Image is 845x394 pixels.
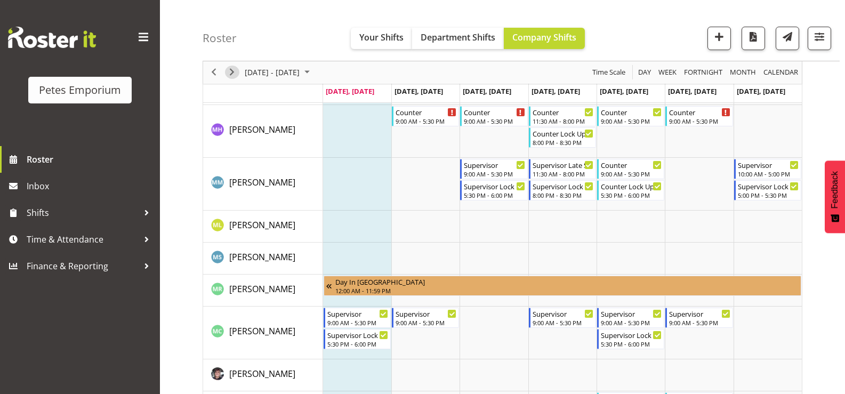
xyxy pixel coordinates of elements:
div: Counter [533,107,593,117]
div: 9:00 AM - 5:30 PM [601,318,662,327]
div: Supervisor Lock Up [601,329,662,340]
div: Supervisor [327,308,388,319]
div: Mackenzie Angus"s event - Counter Lock Up Begin From Thursday, August 28, 2025 at 8:00:00 PM GMT+... [529,127,596,148]
button: Timeline Week [657,66,679,79]
button: Department Shifts [412,28,504,49]
div: Supervisor Lock Up [327,329,388,340]
div: 9:00 AM - 5:30 PM [601,117,662,125]
span: [PERSON_NAME] [229,124,295,135]
span: [DATE], [DATE] [737,86,785,96]
a: [PERSON_NAME] [229,176,295,189]
span: [DATE], [DATE] [532,86,580,96]
span: [PERSON_NAME] [229,325,295,337]
div: Melissa Cowen"s event - Supervisor Begin From Saturday, August 30, 2025 at 9:00:00 AM GMT+12:00 E... [665,308,733,328]
div: Supervisor Late Shift [533,159,593,170]
button: Send a list of all shifts for the selected filtered period to all rostered employees. [776,27,799,50]
td: Melanie Richardson resource [203,275,323,307]
button: Month [762,66,800,79]
span: Department Shifts [421,31,495,43]
button: Next [225,66,239,79]
div: Supervisor [396,308,456,319]
div: 8:00 PM - 8:30 PM [533,138,593,147]
div: 10:00 AM - 5:00 PM [738,170,799,178]
div: Counter [601,107,662,117]
span: Time Scale [591,66,626,79]
td: Melissa Cowen resource [203,307,323,359]
td: Matia Loizou resource [203,211,323,243]
div: Mandy Mosley"s event - Supervisor Lock Up Begin From Sunday, August 31, 2025 at 5:00:00 PM GMT+12... [734,180,801,200]
a: [PERSON_NAME] [229,325,295,337]
div: Supervisor [464,159,525,170]
img: Rosterit website logo [8,27,96,48]
div: 9:00 AM - 5:30 PM [464,170,525,178]
div: Mackenzie Angus"s event - Counter Begin From Thursday, August 28, 2025 at 11:30:00 AM GMT+12:00 E... [529,106,596,126]
div: Melissa Cowen"s event - Supervisor Begin From Friday, August 29, 2025 at 9:00:00 AM GMT+12:00 End... [597,308,664,328]
button: August 2025 [243,66,315,79]
a: [PERSON_NAME] [229,367,295,380]
span: Roster [27,151,155,167]
a: [PERSON_NAME] [229,251,295,263]
div: 5:30 PM - 6:00 PM [464,191,525,199]
span: [DATE], [DATE] [463,86,511,96]
div: Counter [669,107,730,117]
button: Previous [207,66,221,79]
div: Mandy Mosley"s event - Supervisor Lock Up Begin From Wednesday, August 27, 2025 at 5:30:00 PM GMT... [460,180,527,200]
span: Day [637,66,652,79]
button: Feedback - Show survey [825,160,845,233]
div: Supervisor Lock Up [738,181,799,191]
button: Time Scale [591,66,627,79]
div: Counter [396,107,456,117]
div: Mackenzie Angus"s event - Counter Begin From Tuesday, August 26, 2025 at 9:00:00 AM GMT+12:00 End... [392,106,459,126]
span: [DATE], [DATE] [668,86,717,96]
div: next period [223,61,241,84]
div: 11:30 AM - 8:00 PM [533,117,593,125]
td: Mandy Mosley resource [203,158,323,211]
span: Shifts [27,205,139,221]
div: Counter Lock Up [533,128,593,139]
span: Company Shifts [512,31,576,43]
span: [PERSON_NAME] [229,368,295,380]
td: Michelle Whale resource [203,359,323,391]
button: Timeline Month [728,66,758,79]
button: Download a PDF of the roster according to the set date range. [742,27,765,50]
div: Mandy Mosley"s event - Supervisor Begin From Wednesday, August 27, 2025 at 9:00:00 AM GMT+12:00 E... [460,159,527,179]
div: Melissa Cowen"s event - Supervisor Begin From Monday, August 25, 2025 at 9:00:00 AM GMT+12:00 End... [324,308,391,328]
div: Mandy Mosley"s event - Counter Begin From Friday, August 29, 2025 at 9:00:00 AM GMT+12:00 Ends At... [597,159,664,179]
td: Maureen Sellwood resource [203,243,323,275]
div: Mandy Mosley"s event - Supervisor Lock Up Begin From Thursday, August 28, 2025 at 8:00:00 PM GMT+... [529,180,596,200]
div: Mackenzie Angus"s event - Counter Begin From Friday, August 29, 2025 at 9:00:00 AM GMT+12:00 Ends... [597,106,664,126]
span: [DATE], [DATE] [326,86,374,96]
div: Mandy Mosley"s event - Counter Lock Up Begin From Friday, August 29, 2025 at 5:30:00 PM GMT+12:00... [597,180,664,200]
div: 9:00 AM - 5:30 PM [601,170,662,178]
td: Mackenzie Angus resource [203,105,323,158]
div: Supervisor Lock Up [464,181,525,191]
div: Petes Emporium [39,82,121,98]
div: 9:00 AM - 5:30 PM [464,117,525,125]
h4: Roster [203,32,237,44]
div: Mandy Mosley"s event - Supervisor Late Shift Begin From Thursday, August 28, 2025 at 11:30:00 AM ... [529,159,596,179]
div: Melanie Richardson"s event - Day In Lieu Begin From Friday, August 22, 2025 at 12:00:00 AM GMT+12... [324,276,801,296]
a: [PERSON_NAME] [229,219,295,231]
div: Day In [GEOGRAPHIC_DATA] [335,276,799,287]
div: 5:30 PM - 6:00 PM [601,191,662,199]
div: Melissa Cowen"s event - Supervisor Lock Up Begin From Monday, August 25, 2025 at 5:30:00 PM GMT+1... [324,329,391,349]
div: 8:00 PM - 8:30 PM [533,191,593,199]
div: previous period [205,61,223,84]
span: Inbox [27,178,155,194]
a: [PERSON_NAME] [229,283,295,295]
button: Company Shifts [504,28,585,49]
span: Feedback [830,171,840,208]
div: Supervisor [669,308,730,319]
div: 9:00 AM - 5:30 PM [533,318,593,327]
div: 9:00 AM - 5:30 PM [396,117,456,125]
div: Supervisor Lock Up [533,181,593,191]
button: Add a new shift [707,27,731,50]
div: 11:30 AM - 8:00 PM [533,170,593,178]
a: [PERSON_NAME] [229,123,295,136]
button: Timeline Day [637,66,653,79]
span: Time & Attendance [27,231,139,247]
div: Melissa Cowen"s event - Supervisor Begin From Tuesday, August 26, 2025 at 9:00:00 AM GMT+12:00 En... [392,308,459,328]
div: August 25 - 31, 2025 [241,61,316,84]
